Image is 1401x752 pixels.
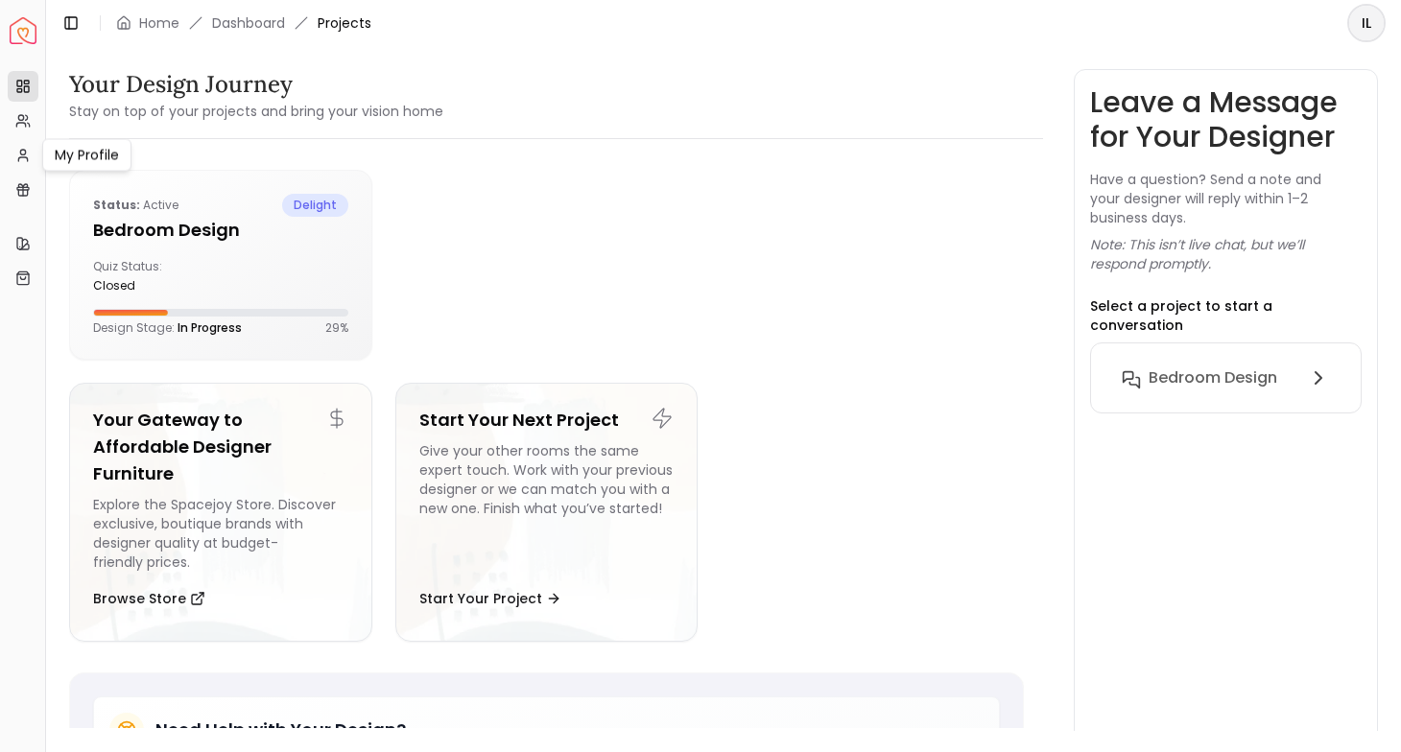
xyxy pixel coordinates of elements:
[69,383,372,642] a: Your Gateway to Affordable Designer FurnitureExplore the Spacejoy Store. Discover exclusive, bout...
[69,69,443,100] h3: Your Design Journey
[318,13,371,33] span: Projects
[155,717,406,743] h5: Need Help with Your Design?
[395,383,699,642] a: Start Your Next ProjectGive your other rooms the same expert touch. Work with your previous desig...
[10,17,36,44] img: Spacejoy Logo
[1090,85,1362,154] h3: Leave a Message for Your Designer
[419,407,675,434] h5: Start Your Next Project
[212,13,285,33] a: Dashboard
[69,102,443,121] small: Stay on top of your projects and bring your vision home
[1349,6,1384,40] span: IL
[93,217,348,244] h5: Bedroom design
[93,407,348,487] h5: Your Gateway to Affordable Designer Furniture
[139,13,179,33] a: Home
[1090,170,1362,227] p: Have a question? Send a note and your designer will reply within 1–2 business days.
[1106,359,1345,397] button: Bedroom design
[116,13,371,33] nav: breadcrumb
[1149,366,1277,389] h6: Bedroom design
[93,320,242,336] p: Design Stage:
[93,259,213,294] div: Quiz Status:
[419,441,675,572] div: Give your other rooms the same expert touch. Work with your previous designer or we can match you...
[42,139,131,172] div: My Profile
[282,194,348,217] span: delight
[178,319,242,336] span: In Progress
[10,17,36,44] a: Spacejoy
[1090,296,1362,335] p: Select a project to start a conversation
[1347,4,1386,42] button: IL
[93,579,205,618] button: Browse Store
[1090,235,1362,273] p: Note: This isn’t live chat, but we’ll respond promptly.
[419,579,561,618] button: Start Your Project
[325,320,348,336] p: 29 %
[93,278,213,294] div: closed
[93,495,348,572] div: Explore the Spacejoy Store. Discover exclusive, boutique brands with designer quality at budget-f...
